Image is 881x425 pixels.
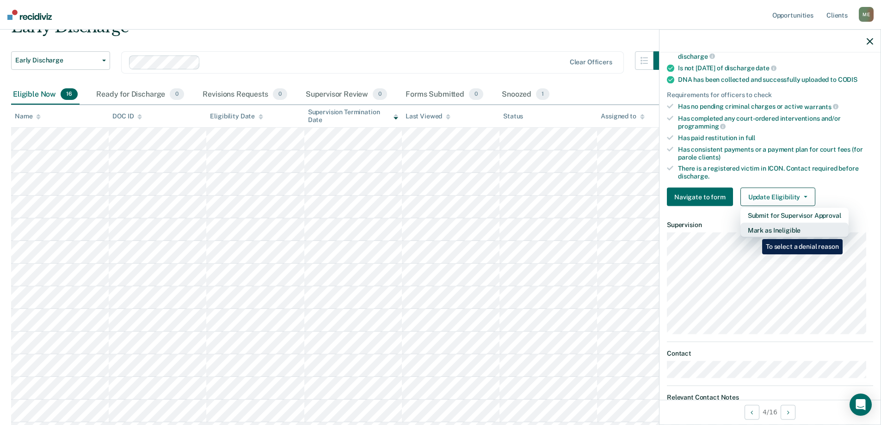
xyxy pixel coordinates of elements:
[304,85,389,105] div: Supervisor Review
[698,153,721,160] span: clients)
[201,85,289,105] div: Revisions Requests
[11,18,672,44] div: Early Discharge
[667,91,873,99] div: Requirements for officers to check
[404,85,485,105] div: Forms Submitted
[503,112,523,120] div: Status
[11,85,80,105] div: Eligible Now
[170,88,184,100] span: 0
[15,112,41,120] div: Name
[601,112,644,120] div: Assigned to
[678,165,873,180] div: There is a registered victim in ICON. Contact required before
[678,134,873,142] div: Has paid restitution in
[678,145,873,161] div: Has consistent payments or a payment plan for court fees (for parole
[536,88,549,100] span: 1
[667,349,873,357] dt: Contact
[94,85,186,105] div: Ready for Discharge
[678,76,873,84] div: DNA has been collected and successfully uploaded to
[740,187,815,206] button: Update Eligibility
[308,108,398,124] div: Supervision Termination Date
[15,56,99,64] span: Early Discharge
[781,405,795,419] button: Next Opportunity
[678,103,873,111] div: Has no pending criminal charges or active
[678,114,873,130] div: Has completed any court-ordered interventions and/or
[659,400,881,424] div: 4 / 16
[740,222,849,237] button: Mark as Ineligible
[373,88,387,100] span: 0
[678,64,873,72] div: Is not [DATE] of discharge
[570,58,612,66] div: Clear officers
[745,405,759,419] button: Previous Opportunity
[745,134,755,142] span: full
[859,7,874,22] div: M E
[469,88,483,100] span: 0
[273,88,287,100] span: 0
[61,88,78,100] span: 16
[667,187,737,206] a: Navigate to form link
[678,52,715,60] span: discharge
[500,85,551,105] div: Snoozed
[7,10,52,20] img: Recidiviz
[667,187,733,206] button: Navigate to form
[667,394,873,401] dt: Relevant Contact Notes
[804,103,838,110] span: warrants
[838,76,857,83] span: CODIS
[667,221,873,228] dt: Supervision
[850,394,872,416] div: Open Intercom Messenger
[678,172,709,180] span: discharge.
[678,123,726,130] span: programming
[756,64,776,72] span: date
[740,208,849,222] button: Submit for Supervisor Approval
[210,112,263,120] div: Eligibility Date
[406,112,450,120] div: Last Viewed
[112,112,142,120] div: DOC ID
